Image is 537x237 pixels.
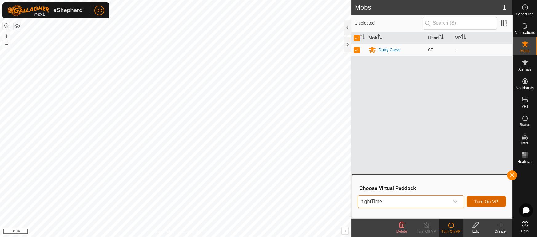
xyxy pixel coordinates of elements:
p-sorticon: Activate to sort [461,35,466,40]
span: Schedules [516,12,533,16]
button: Reset Map [3,22,10,30]
div: Turn Off VP [414,229,439,234]
span: VPs [521,105,528,108]
span: Turn On VP [474,199,498,204]
p-sorticon: Activate to sort [439,35,444,40]
span: 1 selected [355,20,422,26]
span: Animals [518,68,531,71]
input: Search (S) [423,17,497,30]
h3: Choose Virtual Paddock [359,185,506,191]
a: Contact Us [182,229,200,235]
td: - [453,44,512,56]
button: i [342,227,348,234]
span: 1 [503,3,506,12]
button: + [3,32,10,40]
span: Infra [521,141,528,145]
th: Mob [366,32,426,44]
button: Turn On VP [467,196,506,207]
span: Status [519,123,530,127]
div: dropdown trigger [449,196,461,208]
a: Help [513,218,537,235]
span: Help [521,229,529,233]
span: Delete [396,229,407,234]
div: Edit [463,229,488,234]
th: VP [453,32,512,44]
th: Head [426,32,453,44]
p-sorticon: Activate to sort [360,35,365,40]
button: Map Layers [14,22,21,30]
span: nightTime [358,196,449,208]
div: Dairy Cows [378,47,400,53]
span: Heatmap [517,160,532,164]
div: Create [488,229,512,234]
span: Mobs [520,49,529,53]
div: Turn On VP [439,229,463,234]
p-sorticon: Activate to sort [377,35,382,40]
button: – [3,40,10,48]
img: Gallagher Logo [7,5,84,16]
span: i [344,228,346,233]
a: Privacy Policy [151,229,174,235]
h2: Mobs [355,4,503,11]
span: Notifications [515,31,535,34]
span: DD [96,7,102,14]
span: 67 [428,47,433,52]
span: Neckbands [515,86,534,90]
